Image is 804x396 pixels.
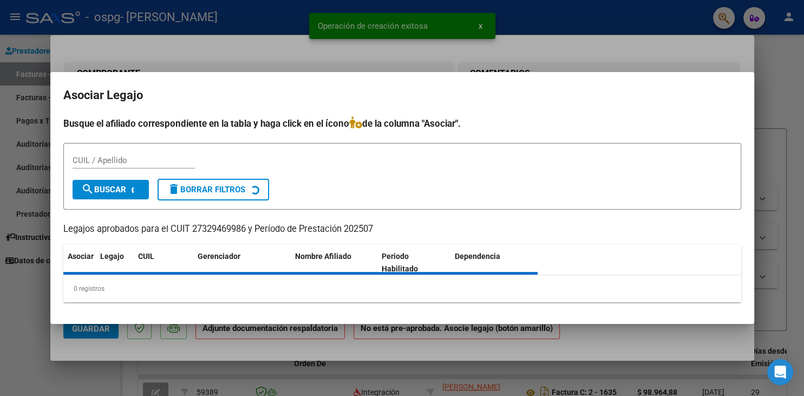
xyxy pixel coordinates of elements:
[291,245,378,281] datatable-header-cell: Nombre Afiliado
[455,252,500,261] span: Dependencia
[193,245,291,281] datatable-header-cell: Gerenciador
[63,275,741,302] div: 0 registros
[100,252,124,261] span: Legajo
[63,223,741,236] p: Legajos aprobados para el CUIT 27329469986 y Período de Prestación 202507
[138,252,154,261] span: CUIL
[767,359,793,385] div: Open Intercom Messenger
[96,245,134,281] datatable-header-cell: Legajo
[198,252,240,261] span: Gerenciador
[382,252,418,273] span: Periodo Habilitado
[167,185,245,194] span: Borrar Filtros
[68,252,94,261] span: Asociar
[134,245,193,281] datatable-header-cell: CUIL
[63,85,741,106] h2: Asociar Legajo
[81,185,126,194] span: Buscar
[295,252,351,261] span: Nombre Afiliado
[73,180,149,199] button: Buscar
[81,183,94,196] mat-icon: search
[377,245,450,281] datatable-header-cell: Periodo Habilitado
[450,245,538,281] datatable-header-cell: Dependencia
[63,116,741,131] h4: Busque el afiliado correspondiente en la tabla y haga click en el ícono de la columna "Asociar".
[158,179,269,200] button: Borrar Filtros
[167,183,180,196] mat-icon: delete
[63,245,96,281] datatable-header-cell: Asociar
